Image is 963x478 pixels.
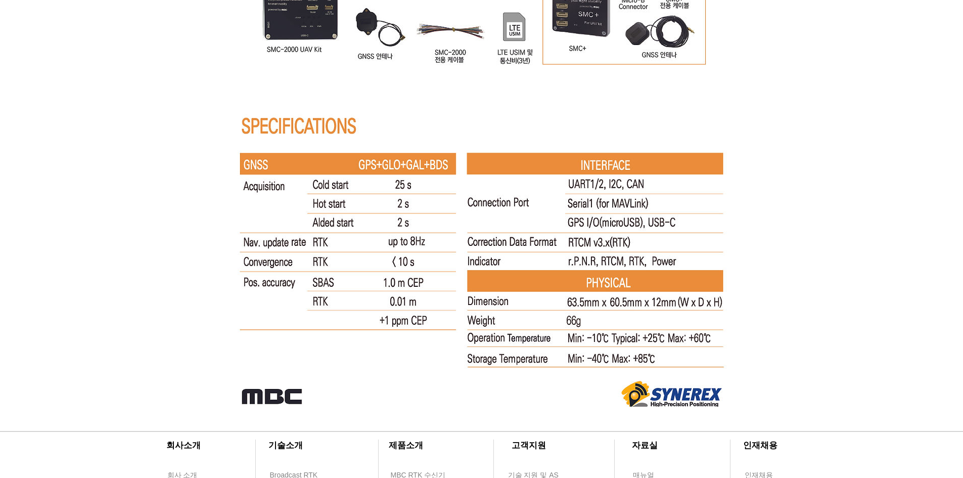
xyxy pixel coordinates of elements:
span: ​자료실 [632,441,658,450]
span: ​기술소개 [268,441,303,450]
span: ​고객지원 [512,441,546,450]
span: ​제품소개 [389,441,423,450]
iframe: Wix Chat [847,434,963,478]
span: ​인재채용 [743,441,777,450]
span: ​회사소개 [166,441,201,450]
